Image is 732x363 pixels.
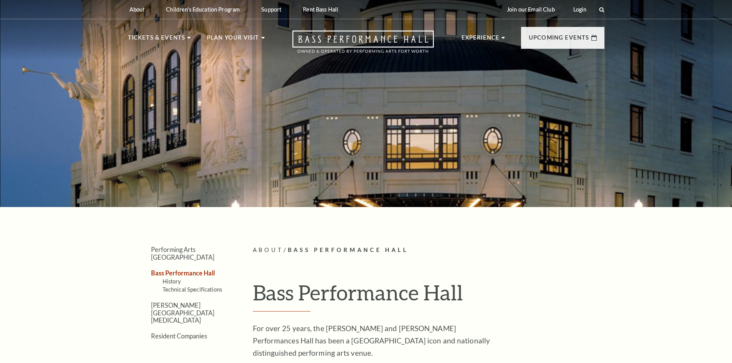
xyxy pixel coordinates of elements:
[151,302,214,324] a: [PERSON_NAME][GEOGRAPHIC_DATA][MEDICAL_DATA]
[288,247,409,253] span: Bass Performance Hall
[128,33,186,47] p: Tickets & Events
[129,6,145,13] p: About
[529,33,589,47] p: Upcoming Events
[303,6,338,13] p: Rent Bass Hall
[207,33,259,47] p: Plan Your Visit
[261,6,281,13] p: Support
[151,246,214,260] a: Performing Arts [GEOGRAPHIC_DATA]
[163,278,181,285] a: History
[151,332,207,340] a: Resident Companies
[253,247,284,253] span: About
[151,269,215,277] a: Bass Performance Hall
[253,280,604,312] h1: Bass Performance Hall
[461,33,500,47] p: Experience
[253,322,503,359] p: For over 25 years, the [PERSON_NAME] and [PERSON_NAME] Performances Hall has been a [GEOGRAPHIC_D...
[163,286,222,293] a: Technical Specifications
[166,6,240,13] p: Children's Education Program
[253,245,604,255] p: /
